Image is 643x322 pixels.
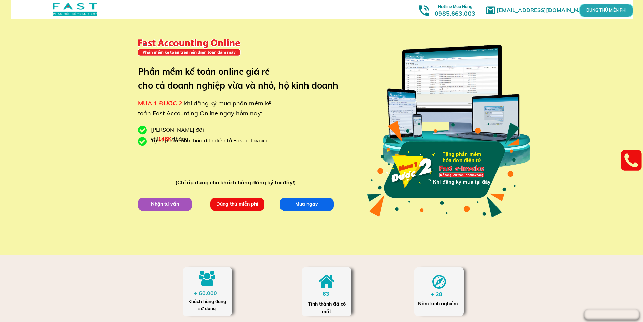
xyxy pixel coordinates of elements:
[151,136,274,145] div: Tặng phần mềm hóa đơn điện tử Fast e-Invoice
[194,289,220,298] div: + 60.000
[138,99,182,107] span: MUA 1 ĐƯỢC 2
[210,197,264,211] p: Dùng thử miễn phí
[138,65,348,93] h3: Phần mềm kế toán online giá rẻ cho cả doanh nghiệp vừa và nhỏ, hộ kinh doanh
[307,300,346,316] div: Tỉnh thành đã có mặt
[418,300,460,307] div: Năm kinh nghiệm
[497,6,596,15] h1: [EMAIL_ADDRESS][DOMAIN_NAME]
[186,298,228,312] div: Khách hàng đang sử dụng
[175,178,299,187] div: (Chỉ áp dụng cho khách hàng đăng ký tại đây!)
[431,290,449,299] div: + 28
[427,2,483,17] h3: 0985.663.003
[323,290,336,298] div: 63
[151,126,239,143] div: [PERSON_NAME] đãi chỉ /tháng
[438,4,472,9] span: Hotline Mua Hàng
[138,197,192,211] p: Nhận tư vấn
[158,135,172,142] span: 146K
[138,99,271,117] span: khi đăng ký mua phần mềm kế toán Fast Accounting Online ngay hôm nay:
[279,197,333,211] p: Mua ngay
[598,9,614,13] p: DÙNG THỬ MIỄN PHÍ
